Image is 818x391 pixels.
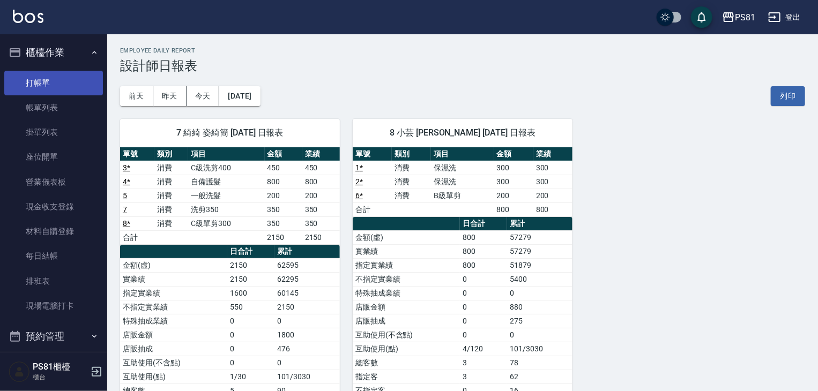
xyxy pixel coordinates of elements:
[120,370,227,384] td: 互助使用(點)
[154,216,189,230] td: 消費
[4,322,103,350] button: 預約管理
[154,147,189,161] th: 類別
[431,147,494,161] th: 項目
[120,147,340,245] table: a dense table
[265,202,302,216] td: 350
[120,314,227,328] td: 特殊抽成業績
[392,147,431,161] th: 類別
[4,145,103,169] a: 座位開單
[123,191,127,200] a: 5
[120,286,227,300] td: 指定實業績
[4,95,103,120] a: 帳單列表
[718,6,760,28] button: PS81
[353,202,392,216] td: 合計
[494,202,533,216] td: 800
[120,86,153,106] button: 前天
[274,328,340,342] td: 1800
[460,230,507,244] td: 800
[507,244,572,258] td: 57279
[154,175,189,189] td: 消費
[392,189,431,202] td: 消費
[274,300,340,314] td: 2150
[533,147,572,161] th: 業績
[302,161,340,175] td: 450
[188,175,264,189] td: 自備護髮
[507,356,572,370] td: 78
[494,175,533,189] td: 300
[302,230,340,244] td: 2150
[4,269,103,294] a: 排班表
[431,175,494,189] td: 保濕洗
[353,328,460,342] td: 互助使用(不含點)
[227,245,274,259] th: 日合計
[227,370,274,384] td: 1/30
[153,86,187,106] button: 昨天
[154,189,189,202] td: 消費
[4,294,103,318] a: 現場電腦打卡
[227,300,274,314] td: 550
[4,244,103,268] a: 每日結帳
[735,11,755,24] div: PS81
[353,230,460,244] td: 金額(虛)
[507,300,572,314] td: 880
[4,194,103,219] a: 現金收支登錄
[507,217,572,231] th: 累計
[227,314,274,328] td: 0
[154,202,189,216] td: 消費
[120,258,227,272] td: 金額(虛)
[353,370,460,384] td: 指定客
[227,286,274,300] td: 1600
[227,258,274,272] td: 2150
[227,356,274,370] td: 0
[4,39,103,66] button: 櫃檯作業
[353,147,392,161] th: 單號
[265,230,302,244] td: 2150
[120,47,805,54] h2: Employee Daily Report
[265,161,302,175] td: 450
[120,230,154,244] td: 合計
[460,217,507,231] th: 日合計
[120,300,227,314] td: 不指定實業績
[494,161,533,175] td: 300
[120,342,227,356] td: 店販抽成
[353,258,460,272] td: 指定實業績
[274,272,340,286] td: 62295
[460,286,507,300] td: 0
[4,170,103,194] a: 營業儀表板
[507,230,572,244] td: 57279
[507,328,572,342] td: 0
[353,342,460,356] td: 互助使用(點)
[460,342,507,356] td: 4/120
[431,189,494,202] td: B級單剪
[274,286,340,300] td: 60145
[227,342,274,356] td: 0
[353,272,460,286] td: 不指定實業績
[120,147,154,161] th: 單號
[274,370,340,384] td: 101/3030
[188,161,264,175] td: C級洗剪400
[133,127,327,138] span: 7 綺綺 姿綺簡 [DATE] 日報表
[33,362,87,372] h5: PS81櫃檯
[188,216,264,230] td: C級單剪300
[120,328,227,342] td: 店販金額
[353,286,460,300] td: 特殊抽成業績
[507,272,572,286] td: 5400
[507,342,572,356] td: 101/3030
[392,175,431,189] td: 消費
[302,216,340,230] td: 350
[392,161,431,175] td: 消費
[302,147,340,161] th: 業績
[187,86,220,106] button: 今天
[265,175,302,189] td: 800
[460,328,507,342] td: 0
[494,147,533,161] th: 金額
[533,161,572,175] td: 300
[533,202,572,216] td: 800
[507,314,572,328] td: 275
[533,189,572,202] td: 200
[460,272,507,286] td: 0
[33,372,87,382] p: 櫃台
[154,161,189,175] td: 消費
[353,147,572,217] table: a dense table
[4,350,103,378] button: 報表及分析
